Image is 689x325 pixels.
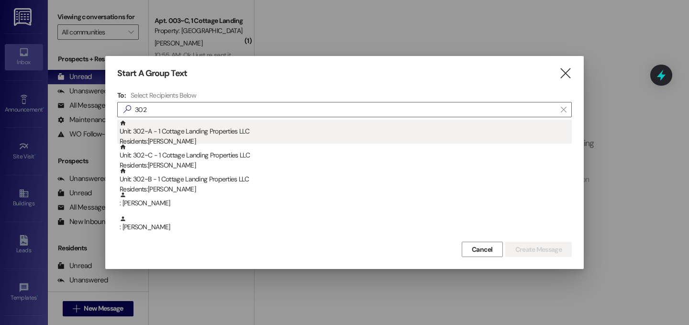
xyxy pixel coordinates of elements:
[561,106,566,113] i: 
[505,242,572,257] button: Create Message
[117,91,126,100] h3: To:
[559,68,572,78] i: 
[117,120,572,144] div: Unit: 302~A - 1 Cottage Landing Properties LLCResidents:[PERSON_NAME]
[515,245,562,255] span: Create Message
[117,168,572,191] div: Unit: 302~B - 1 Cottage Landing Properties LLCResidents:[PERSON_NAME]
[120,191,572,208] div: : [PERSON_NAME]
[120,144,572,171] div: Unit: 302~C - 1 Cottage Landing Properties LLC
[120,160,572,170] div: Residents: [PERSON_NAME]
[120,120,572,147] div: Unit: 302~A - 1 Cottage Landing Properties LLC
[120,104,135,114] i: 
[117,68,187,79] h3: Start A Group Text
[135,103,556,116] input: Search for any contact or apartment
[120,184,572,194] div: Residents: [PERSON_NAME]
[117,191,572,215] div: : [PERSON_NAME]
[472,245,493,255] span: Cancel
[462,242,503,257] button: Cancel
[120,215,572,232] div: : [PERSON_NAME]
[120,168,572,195] div: Unit: 302~B - 1 Cottage Landing Properties LLC
[120,136,572,146] div: Residents: [PERSON_NAME]
[117,215,572,239] div: : [PERSON_NAME]
[131,91,196,100] h4: Select Recipients Below
[556,102,571,117] button: Clear text
[117,144,572,168] div: Unit: 302~C - 1 Cottage Landing Properties LLCResidents:[PERSON_NAME]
